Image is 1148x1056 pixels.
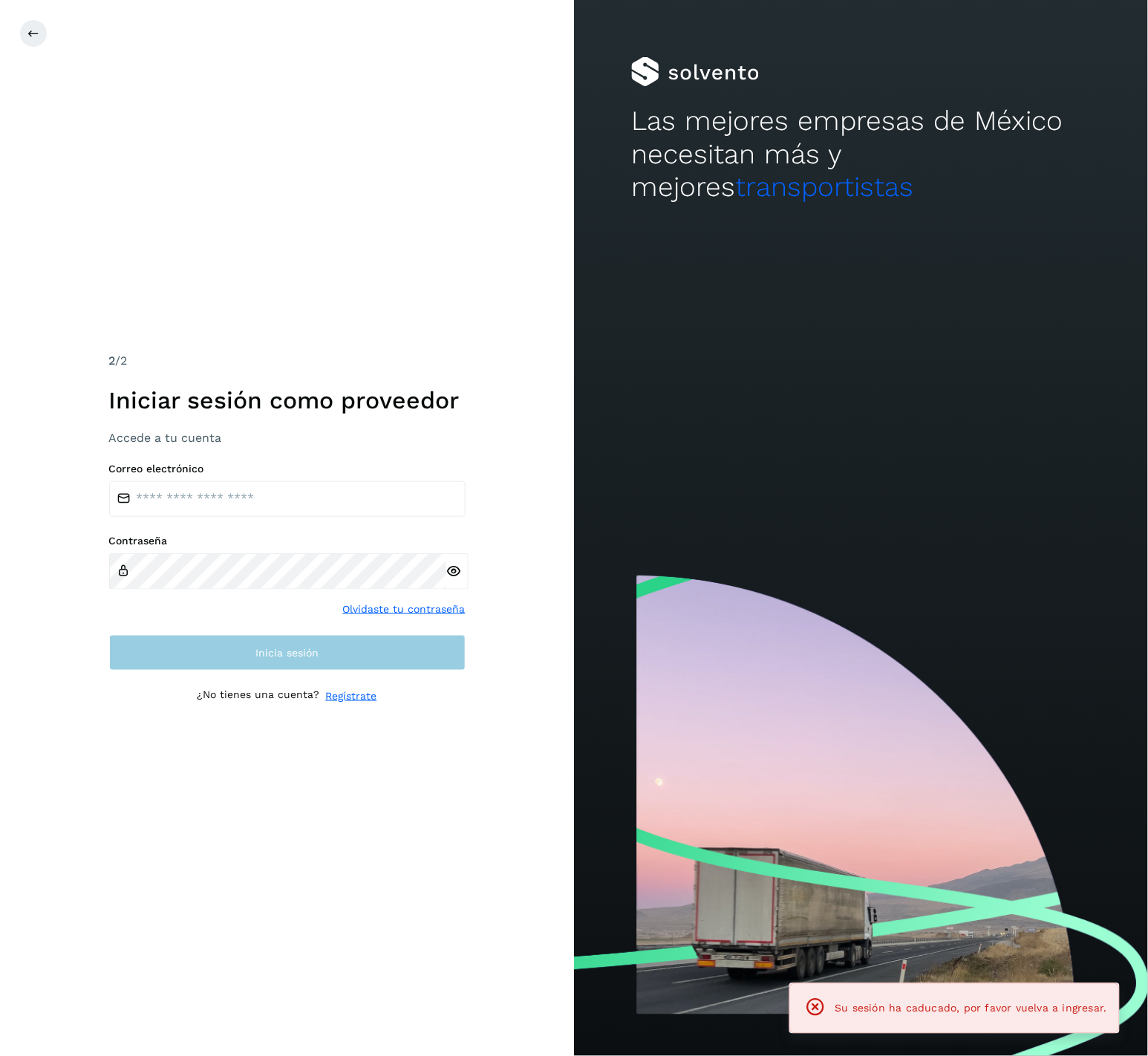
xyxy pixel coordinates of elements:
div: /2 [109,352,466,370]
p: ¿No tienes una cuenta? [198,688,320,704]
span: transportistas [735,171,913,203]
h1: Iniciar sesión como proveedor [109,386,466,414]
a: Regístrate [326,688,377,704]
span: 2 [109,353,116,368]
label: Contraseña [109,535,466,547]
label: Correo electrónico [109,463,466,475]
h2: Las mejores empresas de México necesitan más y mejores [631,105,1090,203]
span: Su sesión ha caducado, por favor vuelva a ingresar. [835,1003,1107,1014]
span: Inicia sesión [255,648,319,658]
button: Inicia sesión [109,635,466,671]
a: Olvidaste tu contraseña [343,602,466,617]
h3: Accede a tu cuenta [109,431,466,445]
